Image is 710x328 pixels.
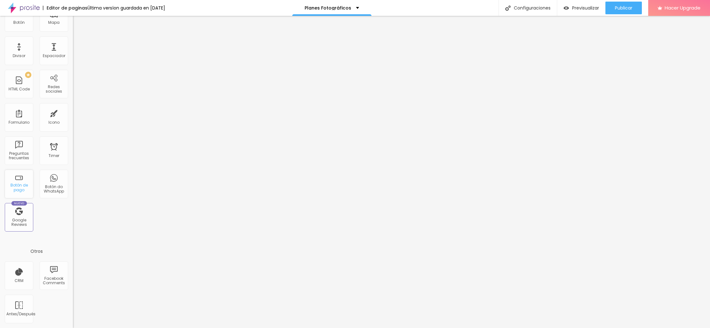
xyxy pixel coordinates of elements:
span: Previsualizar [572,5,599,10]
div: HTML Code [9,87,30,91]
span: Hacer Upgrade [665,5,700,10]
div: Facebook Comments [41,276,66,285]
iframe: Editor [73,16,710,328]
div: Preguntas frecuentes [6,151,31,161]
div: Google Reviews [6,218,31,227]
button: Publicar [605,2,642,14]
div: Espaciador [43,54,65,58]
div: Botón do WhatsApp [41,185,66,194]
p: Planes Fotográficos [305,6,351,10]
span: Publicar [615,5,632,10]
div: Divisor [13,54,25,58]
div: Última versíon guardada en [DATE] [87,6,165,10]
div: Botón de pago [6,183,31,192]
img: Icone [505,5,511,11]
div: Botón [13,20,25,25]
div: Icono [48,120,60,125]
div: CRM [15,279,23,283]
div: Redes sociales [41,85,66,94]
img: view-1.svg [564,5,569,11]
button: Previsualizar [557,2,605,14]
div: Antes/Después [6,312,31,316]
div: Mapa [48,20,60,25]
div: Editor de paginas [43,6,87,10]
div: Formulario [9,120,29,125]
div: Nuevo [11,201,27,206]
div: Timer [48,154,59,158]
